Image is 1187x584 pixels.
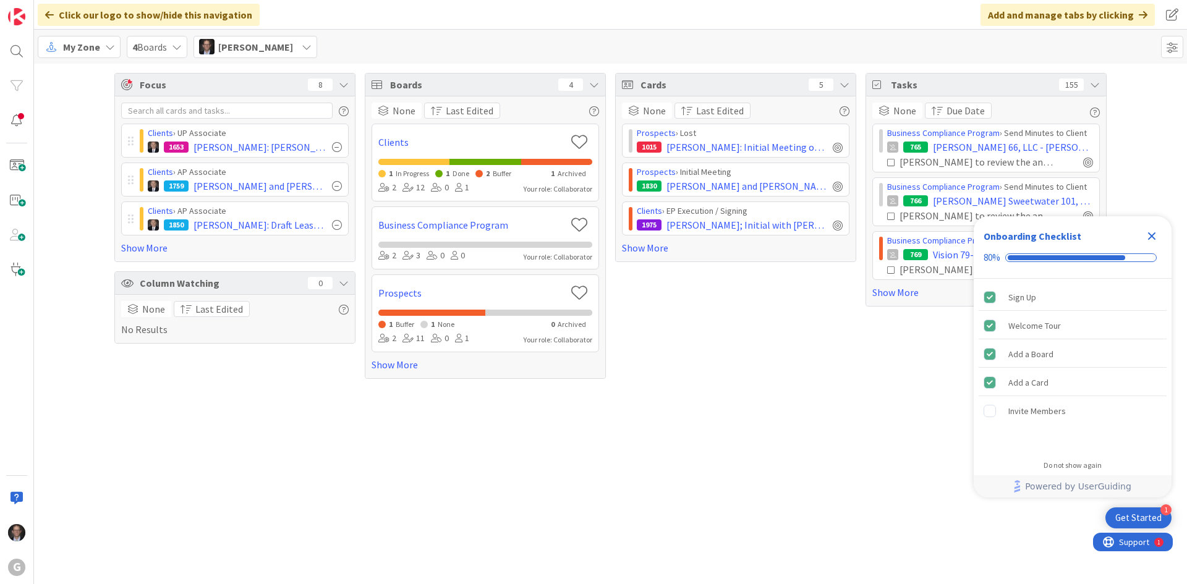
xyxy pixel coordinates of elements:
span: Focus [140,77,298,92]
div: [PERSON_NAME] to review the annual minutes [900,208,1056,223]
b: 4 [132,41,137,53]
div: [PERSON_NAME] to review the annual minutes [900,154,1056,169]
div: 2 [378,332,396,345]
img: BG [148,142,159,153]
a: Clients [148,205,173,216]
div: › Send Minutes to Client [887,180,1093,193]
a: Show More [121,240,349,255]
div: 1 [455,332,469,345]
span: In Progress [396,169,429,178]
div: Get Started [1115,512,1162,524]
div: 3 [402,249,420,263]
div: Welcome Tour [1008,318,1061,333]
div: Invite Members [1008,404,1066,418]
div: › AP Associate [148,205,342,218]
div: Onboarding Checklist [984,229,1081,243]
div: [PERSON_NAME] to review the annual minutes [900,262,1056,277]
span: Due Date [947,103,985,118]
span: [PERSON_NAME] and [PERSON_NAME]: Initial Meeting on 3/3 w/ [PERSON_NAME]: Teams w/ [PERSON_NAME] ... [194,179,327,193]
a: Clients [378,135,566,150]
div: 0 [451,249,465,263]
span: Boards [132,40,167,54]
span: [PERSON_NAME] [218,40,293,54]
a: Prospects [637,166,676,177]
div: Invite Members is incomplete. [979,397,1167,425]
div: 0 [431,332,449,345]
div: Your role: Collaborator [524,184,592,195]
a: Clients [148,127,173,138]
div: Checklist progress: 80% [984,252,1162,263]
a: Clients [637,205,662,216]
div: Add a Board is complete. [979,341,1167,368]
span: 1 [551,169,555,178]
span: [PERSON_NAME]: [PERSON_NAME] Overview and Spreadsheet Update [194,140,327,154]
div: Close Checklist [1142,226,1162,246]
img: BG [148,219,159,231]
div: › Send Minutes to Client [887,127,1093,140]
div: Add and manage tabs by clicking [981,4,1155,26]
img: JT [199,39,215,54]
span: Vision 79-96 LLC - [GEOGRAPHIC_DATA][PERSON_NAME] and [PERSON_NAME] [933,247,1093,262]
span: Done [453,169,469,178]
div: Sign Up [1008,290,1036,305]
div: › AP Associate [148,166,342,179]
a: Show More [622,240,849,255]
img: Visit kanbanzone.com [8,8,25,25]
div: Your role: Collaborator [524,252,592,263]
div: Checklist Container [974,216,1172,497]
span: Cards [640,77,802,92]
div: 11 [402,332,425,345]
div: Welcome Tour is complete. [979,312,1167,339]
div: › Initial Meeting [637,166,843,179]
div: Click our logo to show/hide this navigation [38,4,260,26]
span: None [438,320,454,329]
div: Add a Card [1008,375,1049,390]
span: 1 [389,169,393,178]
span: None [893,103,916,118]
div: 1015 [637,142,662,153]
div: Do not show again [1044,460,1102,470]
span: None [643,103,666,118]
div: 155 [1059,78,1084,91]
div: 0 [431,181,449,195]
div: Add a Card is complete. [979,369,1167,396]
div: 2 [378,249,396,263]
div: 8 [308,78,333,91]
span: 0 [551,320,555,329]
a: Powered by UserGuiding [980,475,1165,497]
div: 1830 [637,180,662,192]
span: [PERSON_NAME] 66, LLC - [PERSON_NAME] [933,140,1093,154]
div: 765 [903,142,928,153]
div: 12 [402,181,425,195]
div: 0 [308,277,333,289]
a: Show More [372,357,599,372]
span: Boards [390,77,552,92]
span: Last Edited [696,103,744,118]
div: › Attorney Review of Annual Minutes [887,234,1093,247]
span: Powered by UserGuiding [1025,479,1131,494]
a: Prospects [378,286,566,300]
div: Sign Up is complete. [979,284,1167,311]
div: No Results [121,301,349,337]
span: [PERSON_NAME]; Initial with [PERSON_NAME] on 6/10; Design Meeting 6/10; Draft Review: 6/23; Signi... [666,218,828,232]
button: Last Edited [424,103,500,119]
span: Column Watching [140,276,302,290]
div: 766 [903,195,928,206]
div: Your role: Collaborator [524,334,592,345]
span: [PERSON_NAME]: Draft Leases [PERSON_NAME] [194,218,327,232]
div: Open Get Started checklist, remaining modules: 1 [1105,507,1172,528]
span: [PERSON_NAME] Sweetwater 101, LLC - [PERSON_NAME] [933,193,1093,208]
span: Last Edited [446,103,493,118]
img: BG [148,180,159,192]
div: 1975 [637,219,662,231]
div: 1 [1160,504,1172,515]
div: 2 [378,181,396,195]
span: Support [26,2,56,17]
div: › UP Associate [148,127,342,140]
span: None [142,302,165,316]
span: My Zone [63,40,100,54]
span: Archived [558,169,586,178]
div: 4 [558,78,583,91]
span: 1 [389,320,393,329]
a: Business Compliance Program [887,235,1000,246]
